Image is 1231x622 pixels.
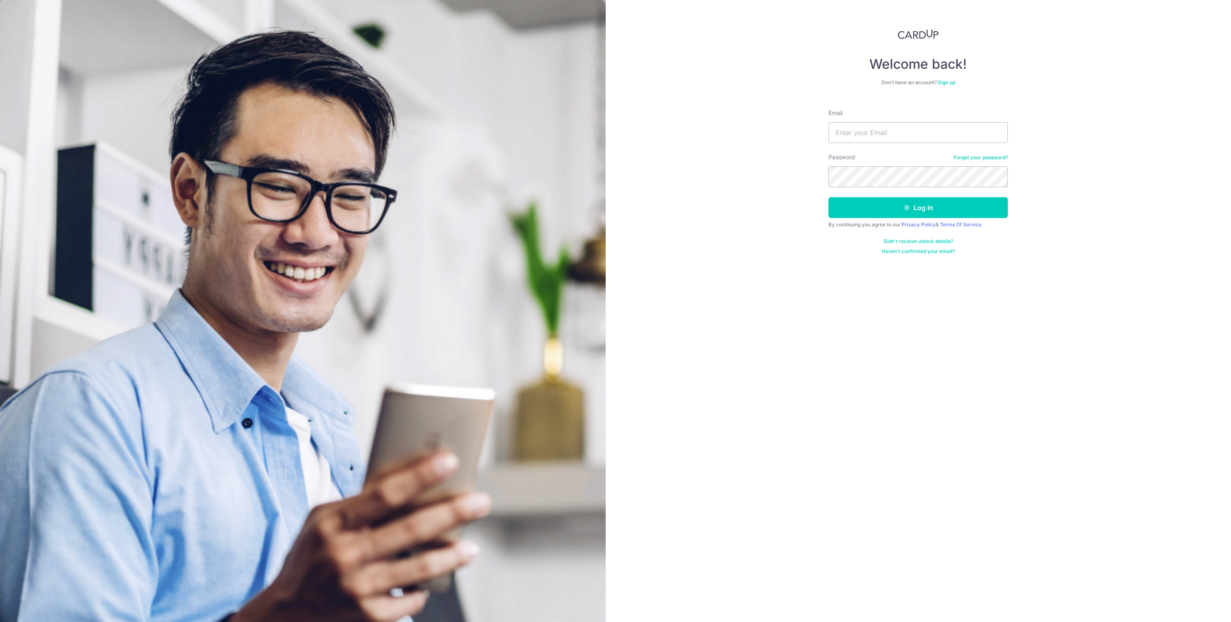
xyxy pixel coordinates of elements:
a: Haven't confirmed your email? [881,248,955,255]
div: By continuing you agree to our & [828,221,1008,228]
a: Privacy Policy [901,221,936,228]
img: CardUp Logo [898,29,939,39]
input: Enter your Email [828,122,1008,143]
a: Didn't receive unlock details? [884,238,953,245]
a: Sign up [938,79,955,85]
button: Log in [828,197,1008,218]
div: Don’t have an account? [828,79,1008,86]
label: Email [828,109,843,117]
h4: Welcome back! [828,56,1008,73]
label: Password [828,153,855,161]
a: Terms Of Service [940,221,982,228]
a: Forgot your password? [954,154,1008,161]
